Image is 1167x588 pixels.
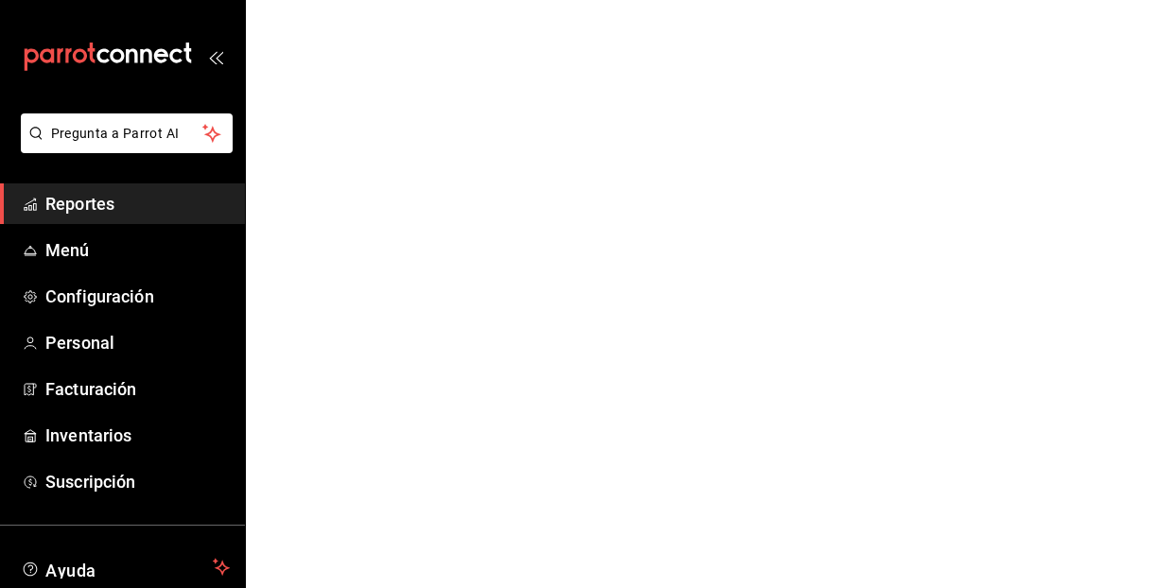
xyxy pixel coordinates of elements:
[45,284,230,309] span: Configuración
[51,124,203,144] span: Pregunta a Parrot AI
[21,113,233,153] button: Pregunta a Parrot AI
[13,137,233,157] a: Pregunta a Parrot AI
[45,376,230,402] span: Facturación
[45,191,230,216] span: Reportes
[45,423,230,448] span: Inventarios
[45,237,230,263] span: Menú
[45,469,230,494] span: Suscripción
[208,49,223,64] button: open_drawer_menu
[45,556,205,579] span: Ayuda
[45,330,230,355] span: Personal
